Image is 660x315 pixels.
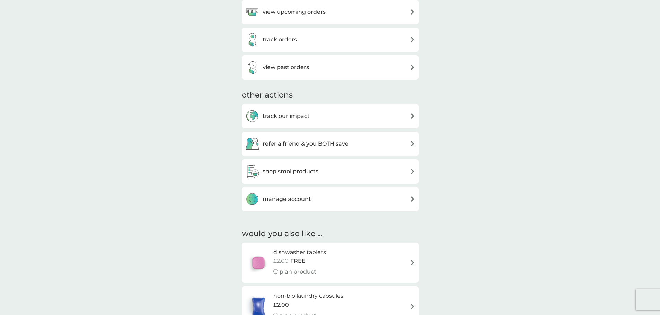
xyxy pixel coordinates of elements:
[273,300,289,309] span: £2.00
[263,112,310,121] h3: track our impact
[245,251,272,275] img: dishwasher tablets
[242,229,419,239] h2: would you also like ...
[263,8,326,17] h3: view upcoming orders
[290,257,306,266] span: FREE
[273,248,326,257] h6: dishwasher tablets
[410,9,415,15] img: arrow right
[273,291,343,300] h6: non-bio laundry capsules
[242,90,293,101] h3: other actions
[410,169,415,174] img: arrow right
[410,304,415,309] img: arrow right
[263,167,318,176] h3: shop smol products
[410,260,415,265] img: arrow right
[263,35,297,44] h3: track orders
[410,37,415,42] img: arrow right
[410,113,415,119] img: arrow right
[410,196,415,202] img: arrow right
[410,141,415,146] img: arrow right
[280,267,316,276] p: plan product
[410,65,415,70] img: arrow right
[263,195,311,204] h3: manage account
[273,257,289,266] span: £2.00
[263,63,309,72] h3: view past orders
[263,139,349,148] h3: refer a friend & you BOTH save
